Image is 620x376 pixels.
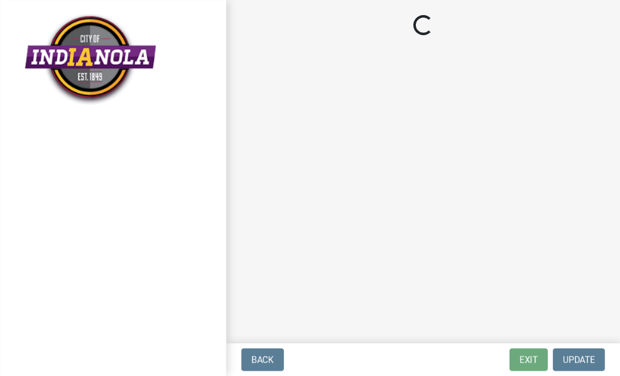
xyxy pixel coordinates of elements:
[553,348,605,371] button: Update
[25,13,156,105] img: City of Indianola, Iowa
[563,355,595,365] span: Update
[241,348,284,371] button: Back
[251,355,274,365] span: Back
[509,348,548,371] button: Exit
